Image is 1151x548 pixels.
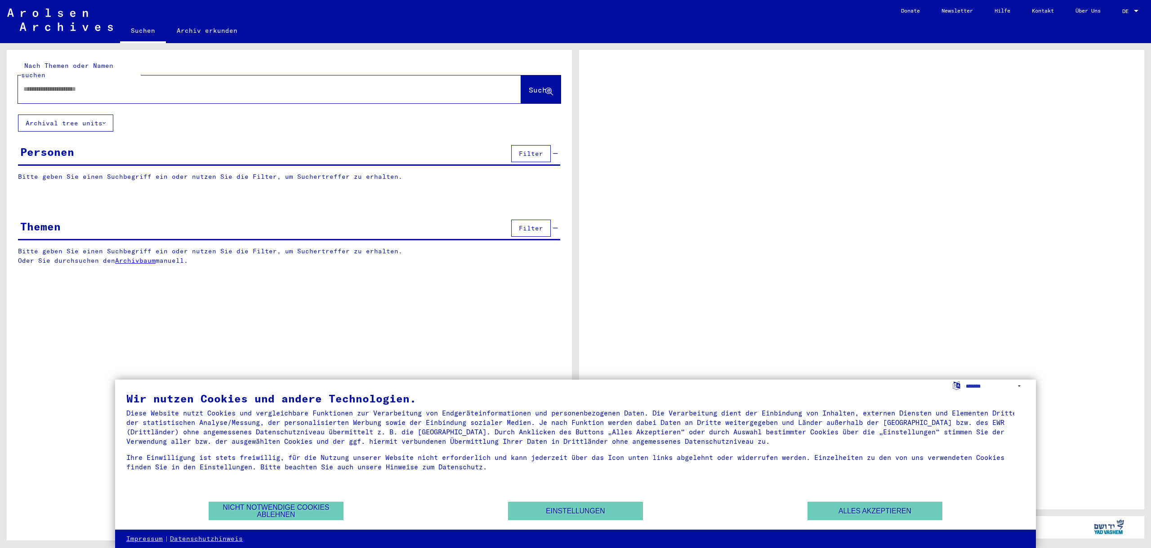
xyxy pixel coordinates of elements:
div: Ihre Einwilligung ist stets freiwillig, für die Nutzung unserer Website nicht erforderlich und ka... [126,453,1025,472]
span: Filter [519,224,543,232]
a: Suchen [120,20,166,43]
div: Themen [20,218,61,234]
span: Suche [529,85,551,94]
button: Suche [521,75,561,103]
a: Archivbaum [115,256,156,265]
a: Datenschutzhinweis [170,535,243,544]
button: Einstellungen [508,502,643,520]
button: Filter [511,145,551,162]
img: Arolsen_neg.svg [7,9,113,31]
button: Filter [511,220,551,237]
select: Sprache auswählen [966,380,1025,393]
a: Archiv erkunden [166,20,248,41]
img: yv_logo.png [1092,516,1126,538]
div: Diese Website nutzt Cookies und vergleichbare Funktionen zur Verarbeitung von Endgeräteinformatio... [126,408,1025,446]
p: Bitte geben Sie einen Suchbegriff ein oder nutzen Sie die Filter, um Suchertreffer zu erhalten. O... [18,247,561,265]
button: Alles akzeptieren [807,502,942,520]
div: Personen [20,144,74,160]
label: Sprache auswählen [952,381,961,389]
p: Bitte geben Sie einen Suchbegriff ein oder nutzen Sie die Filter, um Suchertreffer zu erhalten. [18,172,560,181]
span: DE [1122,8,1132,14]
div: Wir nutzen Cookies und andere Technologien. [126,393,1025,404]
a: Impressum [126,535,163,544]
mat-label: Nach Themen oder Namen suchen [21,62,113,79]
span: Filter [519,150,543,158]
button: Archival tree units [18,115,113,132]
button: Nicht notwendige Cookies ablehnen [209,502,344,520]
